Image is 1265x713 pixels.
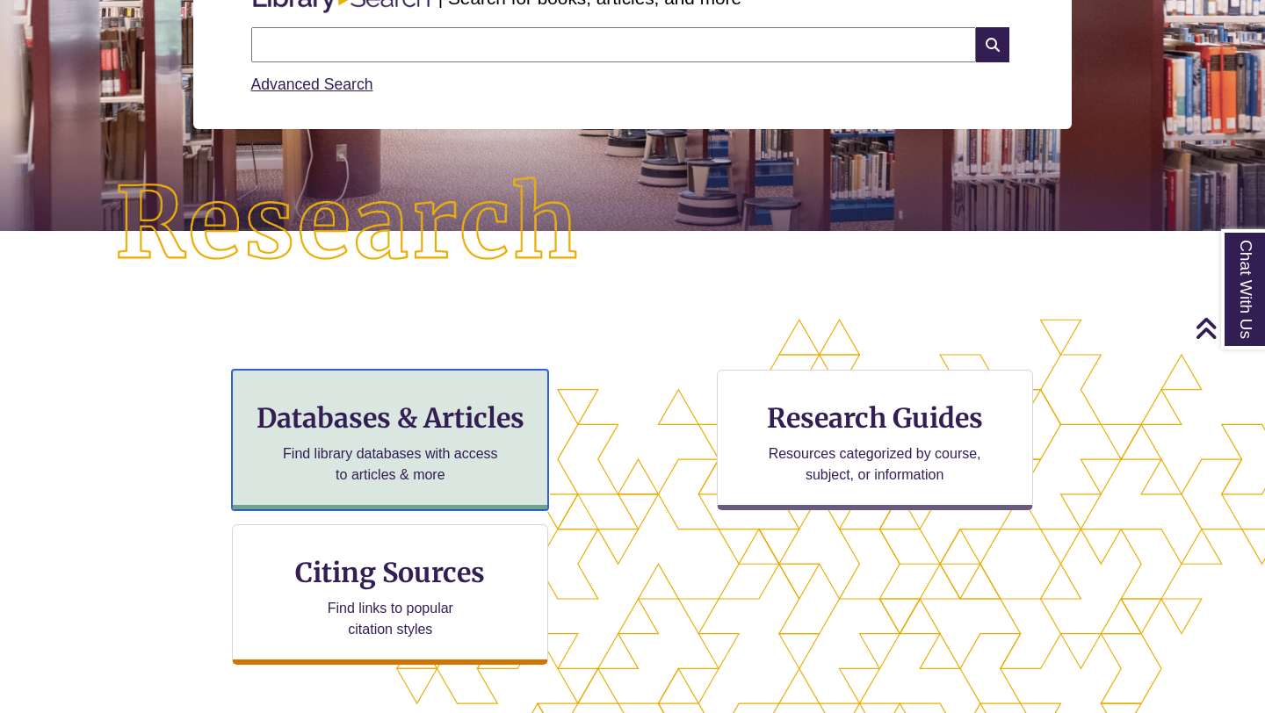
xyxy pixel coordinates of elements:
a: Databases & Articles Find library databases with access to articles & more [232,370,548,510]
i: Search [976,27,1009,62]
img: Research [63,126,632,323]
a: Back to Top [1195,316,1261,340]
a: Citing Sources Find links to popular citation styles [232,524,548,665]
p: Resources categorized by course, subject, or information [760,443,989,486]
a: Research Guides Resources categorized by course, subject, or information [717,370,1033,510]
p: Find library databases with access to articles & more [276,443,505,486]
p: Find links to popular citation styles [305,598,476,640]
a: Advanced Search [251,76,373,93]
h3: Databases & Articles [247,401,533,435]
h3: Citing Sources [284,556,498,589]
h3: Research Guides [732,401,1018,435]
